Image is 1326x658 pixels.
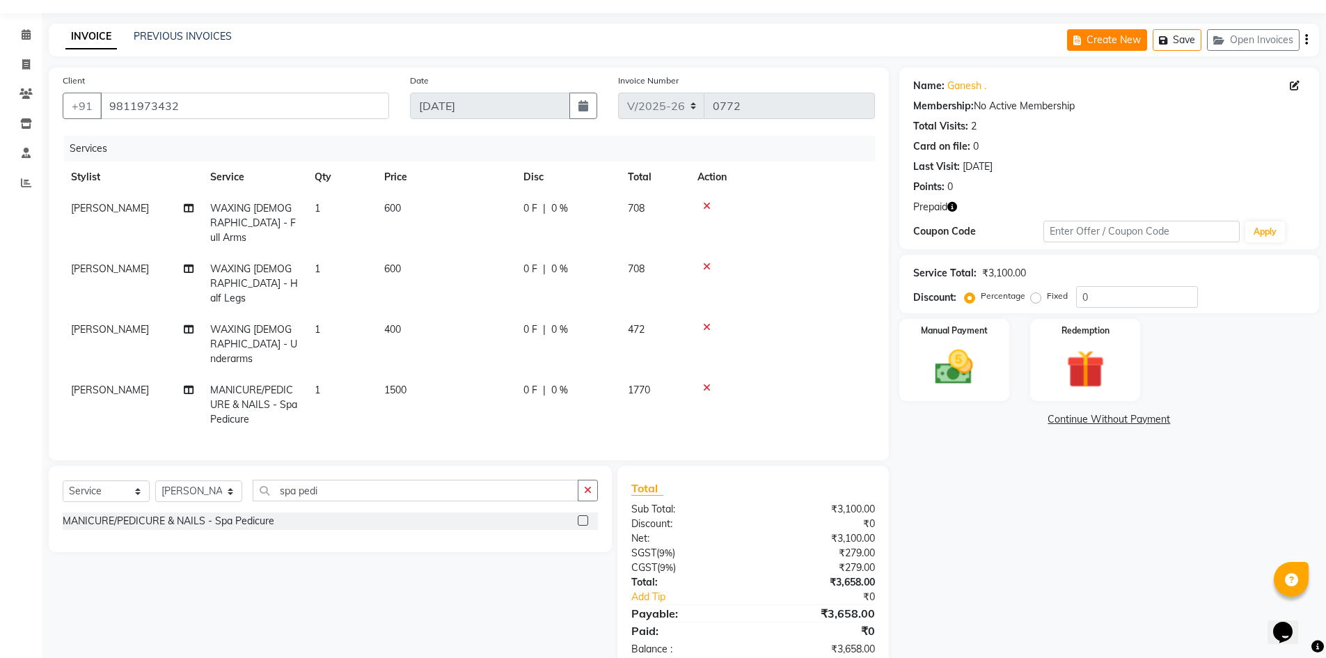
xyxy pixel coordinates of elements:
[631,561,657,574] span: CGST
[753,605,885,622] div: ₹3,658.00
[71,202,149,214] span: [PERSON_NAME]
[913,180,945,194] div: Points:
[913,139,970,154] div: Card on file:
[660,562,673,573] span: 9%
[210,202,296,244] span: WAXING [DEMOGRAPHIC_DATA] - Full Arms
[253,480,578,501] input: Search or Scan
[631,481,663,496] span: Total
[384,263,401,275] span: 600
[543,383,546,398] span: |
[551,201,568,216] span: 0 %
[913,119,968,134] div: Total Visits:
[1061,324,1110,337] label: Redemption
[621,531,753,546] div: Net:
[63,93,102,119] button: +91
[543,201,546,216] span: |
[551,383,568,398] span: 0 %
[315,202,320,214] span: 1
[376,162,515,193] th: Price
[947,79,986,93] a: Ganesh .
[543,322,546,337] span: |
[902,412,1316,427] a: Continue Without Payment
[1153,29,1201,51] button: Save
[659,547,672,558] span: 9%
[410,75,429,87] label: Date
[963,159,993,174] div: [DATE]
[384,384,407,396] span: 1500
[621,502,753,517] div: Sub Total:
[551,322,568,337] span: 0 %
[551,262,568,276] span: 0 %
[515,162,619,193] th: Disc
[628,202,645,214] span: 708
[384,323,401,336] span: 400
[947,180,953,194] div: 0
[1055,345,1116,393] img: _gift.svg
[306,162,376,193] th: Qty
[913,224,1044,239] div: Coupon Code
[523,383,537,398] span: 0 F
[210,323,297,365] span: WAXING [DEMOGRAPHIC_DATA] - Underarms
[753,546,885,561] div: ₹279.00
[1047,290,1068,302] label: Fixed
[921,324,988,337] label: Manual Payment
[621,605,753,622] div: Payable:
[315,323,320,336] span: 1
[753,622,885,639] div: ₹0
[523,262,537,276] span: 0 F
[210,384,297,425] span: MANICURE/PEDICURE & NAILS - Spa Pedicure
[1067,29,1147,51] button: Create New
[65,24,117,49] a: INVOICE
[753,561,885,575] div: ₹279.00
[71,323,149,336] span: [PERSON_NAME]
[1207,29,1300,51] button: Open Invoices
[913,290,956,305] div: Discount:
[202,162,306,193] th: Service
[621,575,753,590] div: Total:
[628,384,650,396] span: 1770
[913,200,947,214] span: Prepaid
[971,119,977,134] div: 2
[753,502,885,517] div: ₹3,100.00
[982,266,1026,281] div: ₹3,100.00
[689,162,875,193] th: Action
[621,561,753,575] div: ( )
[753,531,885,546] div: ₹3,100.00
[981,290,1025,302] label: Percentage
[621,590,775,604] a: Add Tip
[64,136,885,162] div: Services
[923,345,985,389] img: _cash.svg
[621,622,753,639] div: Paid:
[71,263,149,275] span: [PERSON_NAME]
[1043,221,1240,242] input: Enter Offer / Coupon Code
[210,263,298,304] span: WAXING [DEMOGRAPHIC_DATA] - Half Legs
[100,93,389,119] input: Search by Name/Mobile/Email/Code
[621,517,753,531] div: Discount:
[523,201,537,216] span: 0 F
[628,263,645,275] span: 708
[315,384,320,396] span: 1
[618,75,679,87] label: Invoice Number
[384,202,401,214] span: 600
[621,546,753,561] div: ( )
[913,99,1305,113] div: No Active Membership
[753,517,885,531] div: ₹0
[913,99,974,113] div: Membership:
[1245,221,1285,242] button: Apply
[628,323,645,336] span: 472
[315,263,320,275] span: 1
[913,159,960,174] div: Last Visit:
[753,642,885,657] div: ₹3,658.00
[913,266,977,281] div: Service Total:
[631,547,656,559] span: SGST
[775,590,885,604] div: ₹0
[753,575,885,590] div: ₹3,658.00
[913,79,945,93] div: Name:
[71,384,149,396] span: [PERSON_NAME]
[63,162,202,193] th: Stylist
[619,162,689,193] th: Total
[973,139,979,154] div: 0
[543,262,546,276] span: |
[63,514,274,528] div: MANICURE/PEDICURE & NAILS - Spa Pedicure
[1268,602,1312,644] iframe: chat widget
